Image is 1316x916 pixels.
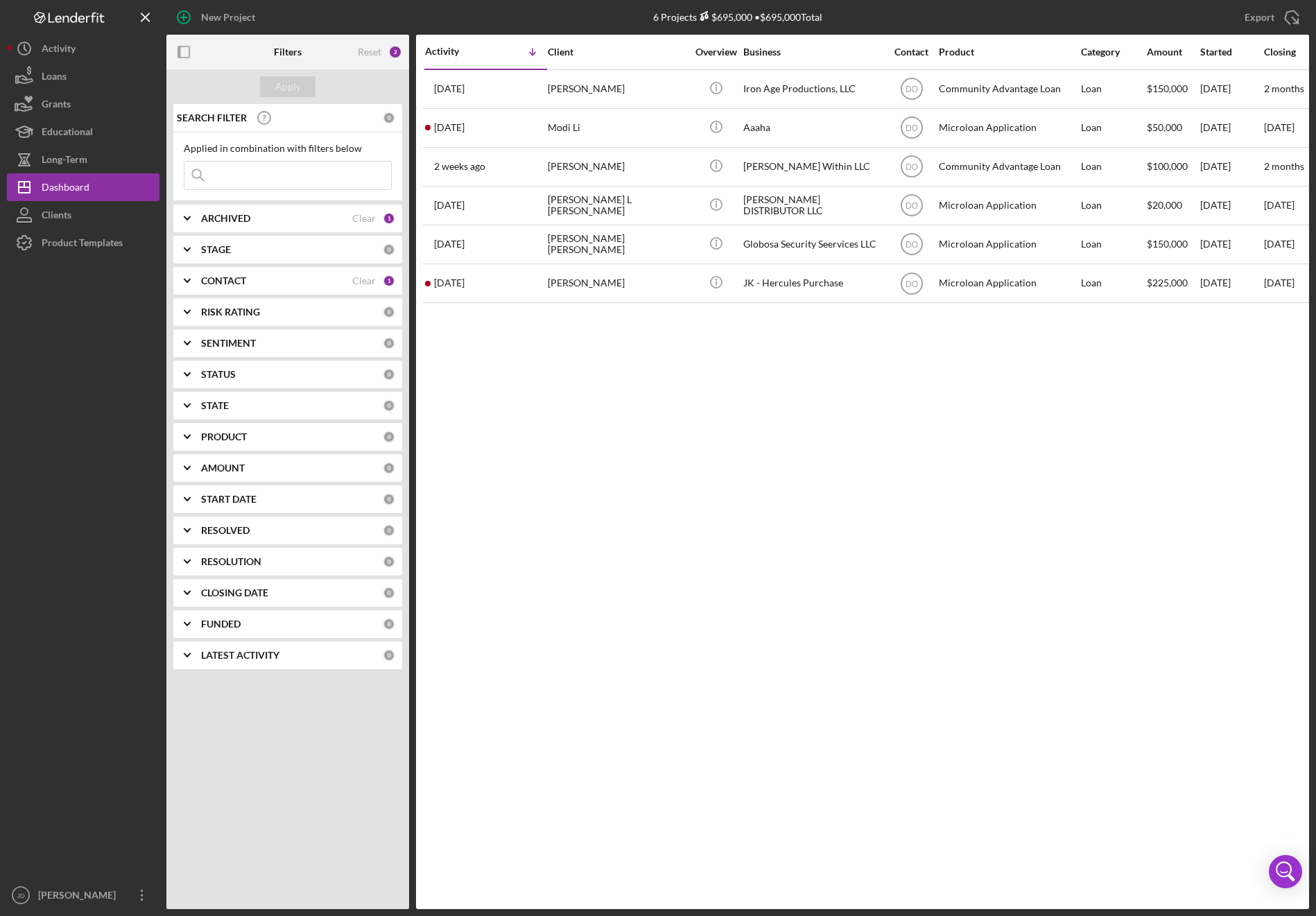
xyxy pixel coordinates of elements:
span: $225,000 [1147,277,1188,288]
div: 2 [388,45,402,59]
time: 2025-09-23 01:33 [434,122,465,133]
b: STAGE [201,244,231,255]
div: [PERSON_NAME] [548,148,686,185]
time: [DATE] [1264,199,1295,211]
button: Export [1231,3,1309,31]
text: DO [906,85,918,94]
div: Iron Age Productions, LLC [743,71,882,107]
a: Long-Term [7,146,159,173]
b: CLOSING DATE [201,587,268,598]
button: JD[PERSON_NAME] [7,881,159,909]
div: [PERSON_NAME] [35,881,125,913]
text: DO [906,123,918,133]
div: 0 [383,112,395,124]
div: 1 [383,212,395,225]
div: 0 [383,306,395,318]
div: Loan [1081,71,1145,107]
div: Loan [1081,187,1145,224]
div: New Project [201,3,255,31]
div: Category [1081,46,1145,58]
div: [PERSON_NAME] L [PERSON_NAME] [548,187,686,224]
div: [PERSON_NAME] Within LLC [743,148,882,185]
b: AMOUNT [201,463,245,474]
div: Community Advantage Loan [939,71,1077,107]
a: Grants [7,90,159,118]
div: 0 [383,337,395,349]
div: Activity [425,46,486,57]
b: STATE [201,400,229,411]
div: [DATE] [1200,148,1263,185]
div: Modi Li [548,110,686,146]
div: Community Advantage Loan [939,148,1077,185]
b: RESOLUTION [201,556,261,567]
div: 0 [383,462,395,474]
time: 2025-06-19 14:26 [434,277,465,288]
div: [PERSON_NAME] DISTRIBUTOR LLC [743,187,882,224]
div: [DATE] [1200,265,1263,302]
b: PRODUCT [201,431,247,442]
div: Loan [1081,148,1145,185]
div: [DATE] [1200,226,1263,263]
b: LATEST ACTIVITY [201,650,279,661]
div: [DATE] [1200,187,1263,224]
b: Filters [274,46,302,58]
div: Amount [1147,46,1199,58]
div: 0 [383,618,395,630]
div: 0 [383,368,395,381]
div: Clear [352,275,376,286]
span: $150,000 [1147,83,1188,94]
span: $50,000 [1147,121,1182,133]
b: START DATE [201,494,257,505]
div: 0 [383,243,395,256]
button: Loans [7,62,159,90]
div: Loan [1081,226,1145,263]
b: FUNDED [201,619,241,630]
b: ARCHIVED [201,213,250,224]
a: Activity [7,35,159,62]
button: Educational [7,118,159,146]
div: Long-Term [42,146,87,177]
div: [DATE] [1200,110,1263,146]
div: Dashboard [42,173,89,205]
div: Apply [275,76,301,97]
div: 0 [383,399,395,412]
div: Applied in combination with filters below [184,143,392,154]
span: $100,000 [1147,160,1188,172]
a: Clients [7,201,159,229]
div: Grants [42,90,71,121]
div: Clients [42,201,71,232]
div: Product Templates [42,229,123,260]
time: [DATE] [1264,277,1295,288]
span: $150,000 [1147,238,1188,250]
div: Microloan Application [939,265,1077,302]
time: 2025-09-14 19:50 [434,161,485,172]
div: Contact [885,46,937,58]
button: Apply [260,76,315,97]
text: DO [906,201,918,211]
div: 0 [383,493,395,505]
button: Dashboard [7,173,159,201]
div: Activity [42,35,76,66]
b: RISK RATING [201,306,260,318]
div: 0 [383,649,395,662]
span: $20,000 [1147,199,1182,211]
b: STATUS [201,369,236,380]
div: Loans [42,62,67,94]
time: 2 months [1264,160,1304,172]
div: 0 [383,555,395,568]
div: 6 Projects • $695,000 Total [653,11,822,23]
div: Client [548,46,686,58]
div: Educational [42,118,93,149]
div: Reset [358,46,381,58]
div: 1 [383,275,395,287]
a: Product Templates [7,229,159,257]
div: Microloan Application [939,226,1077,263]
text: DO [906,240,918,250]
div: Clear [352,213,376,224]
div: [PERSON_NAME] [548,265,686,302]
div: Microloan Application [939,187,1077,224]
time: [DATE] [1264,238,1295,250]
time: 2025-09-25 19:53 [434,83,465,94]
div: Overview [690,46,742,58]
